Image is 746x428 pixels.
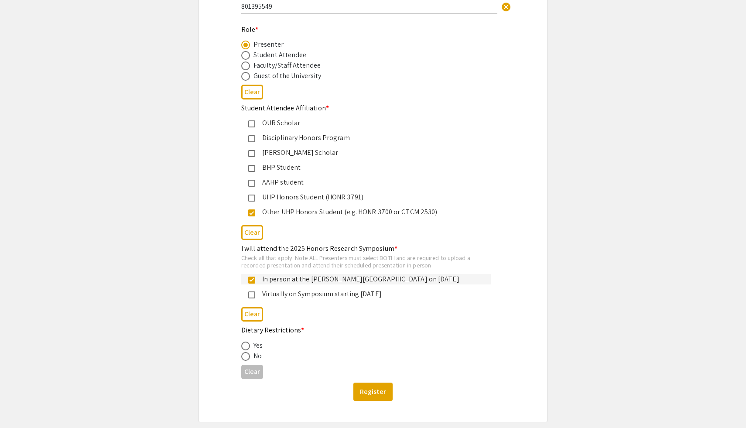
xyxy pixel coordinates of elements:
[241,244,397,253] mat-label: I will attend the 2025 Honors Research Symposium
[253,340,263,351] div: Yes
[253,351,262,361] div: No
[241,2,497,11] input: Type Here
[241,85,263,99] button: Clear
[241,103,329,113] mat-label: Student Attendee Affiliation
[255,177,484,188] div: AAHP student
[241,365,263,379] button: Clear
[241,225,263,240] button: Clear
[255,118,484,128] div: OUR Scholar
[353,383,393,401] button: Register
[241,325,304,335] mat-label: Dietary Restrictions
[255,207,484,217] div: Other UHP Honors Student (e.g. HONR 3700 or CTCM 2530)
[241,307,263,322] button: Clear
[253,50,307,60] div: Student Attendee
[241,25,259,34] mat-label: Role
[255,133,484,143] div: Disciplinary Honors Program
[255,162,484,173] div: BHP Student
[253,60,321,71] div: Faculty/Staff Attendee
[255,289,484,299] div: Virtually on Symposium starting [DATE]
[255,147,484,158] div: [PERSON_NAME] Scholar
[241,254,491,269] div: Check all that apply. Note ALL Presenters must select BOTH and are required to upload a recorded ...
[7,389,37,421] iframe: Chat
[501,2,511,12] span: cancel
[253,39,284,50] div: Presenter
[253,71,321,81] div: Guest of the University
[255,274,484,284] div: In person at the [PERSON_NAME][GEOGRAPHIC_DATA] on [DATE]
[255,192,484,202] div: UHP Honors Student (HONR 3791)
